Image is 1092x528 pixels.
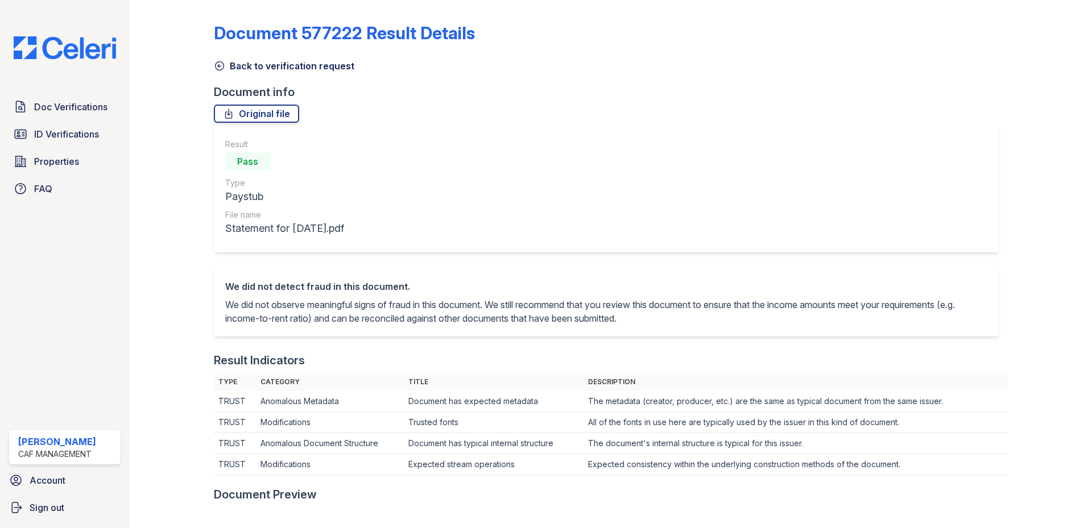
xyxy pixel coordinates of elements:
[214,412,257,433] td: TRUST
[225,152,271,171] div: Pass
[225,189,344,205] div: Paystub
[9,150,121,173] a: Properties
[584,391,1008,412] td: The metadata (creator, producer, etc.) are the same as typical document from the same issuer.
[30,501,64,514] span: Sign out
[584,433,1008,454] td: The document's internal structure is typical for this issuer.
[584,412,1008,433] td: All of the fonts in use here are typically used by the issuer in this kind of document.
[225,280,987,293] div: We did not detect fraud in this document.
[584,373,1008,391] th: Description
[214,391,257,412] td: TRUST
[214,352,305,368] div: Result Indicators
[225,139,344,150] div: Result
[256,454,404,475] td: Modifications
[256,373,404,391] th: Category
[256,433,404,454] td: Anomalous Document Structure
[214,84,1008,100] div: Document info
[5,469,125,492] a: Account
[18,435,96,448] div: [PERSON_NAME]
[225,221,344,236] div: Statement for [DATE].pdf
[404,391,584,412] td: Document has expected metadata
[404,373,584,391] th: Title
[9,95,121,118] a: Doc Verifications
[214,105,299,123] a: Original file
[34,100,107,114] span: Doc Verifications
[5,496,125,519] a: Sign out
[34,127,99,141] span: ID Verifications
[225,177,344,189] div: Type
[584,454,1008,475] td: Expected consistency within the underlying construction methods of the document.
[225,298,987,325] p: We did not observe meaningful signs of fraud in this document. We still recommend that you review...
[5,36,125,59] img: CE_Logo_Blue-a8612792a0a2168367f1c8372b55b34899dd931a85d93a1a3d3e32e68fde9ad4.png
[214,433,257,454] td: TRUST
[404,412,584,433] td: Trusted fonts
[9,177,121,200] a: FAQ
[9,123,121,145] a: ID Verifications
[214,59,354,73] a: Back to verification request
[404,433,584,454] td: Document has typical internal structure
[214,487,317,502] div: Document Preview
[34,182,52,196] span: FAQ
[214,23,475,43] a: Document 577222 Result Details
[404,454,584,475] td: Expected stream operations
[256,412,404,433] td: Modifications
[225,209,344,221] div: File name
[30,473,65,487] span: Account
[214,373,257,391] th: Type
[256,391,404,412] td: Anomalous Metadata
[34,155,79,168] span: Properties
[214,454,257,475] td: TRUST
[18,448,96,460] div: CAF Management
